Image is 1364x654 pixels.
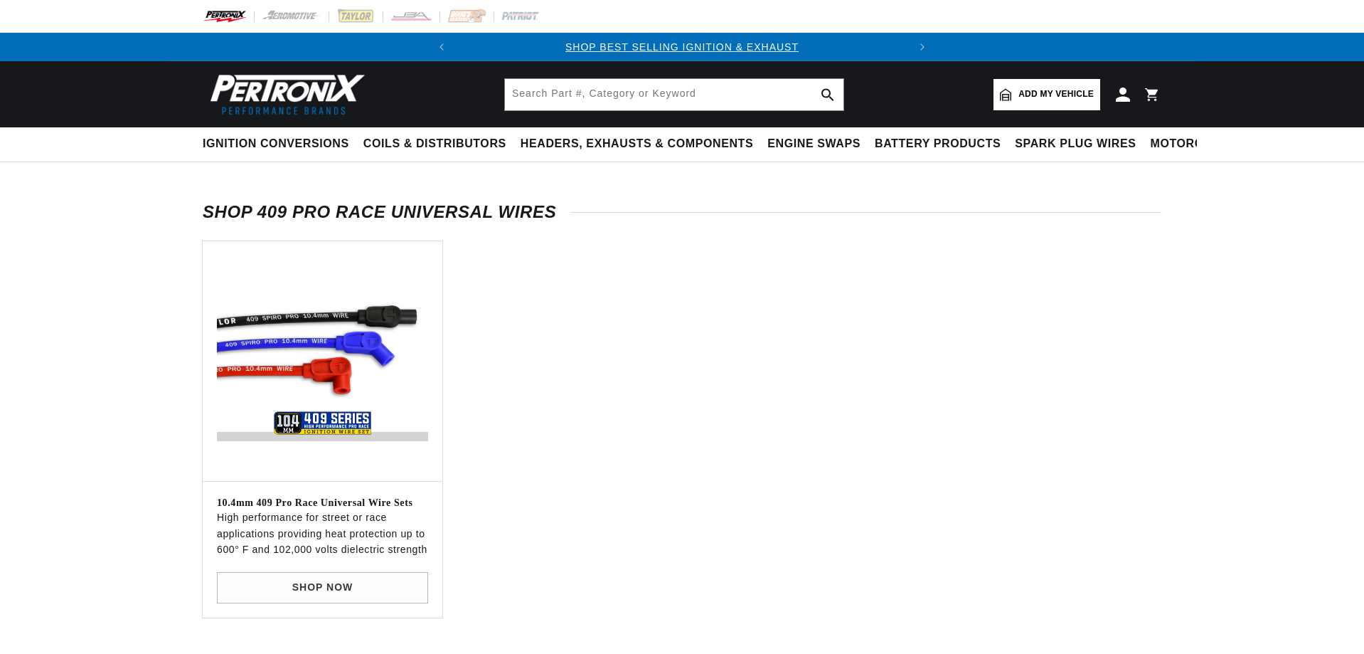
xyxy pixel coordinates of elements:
[203,137,349,152] span: Ignition Conversions
[513,127,760,161] summary: Headers, Exhausts & Components
[217,496,428,510] h3: 10.4mm 409 Pro Race Universal Wire Sets
[1144,127,1242,161] summary: Motorcycle
[1018,88,1094,101] span: Add my vehicle
[217,572,428,604] a: SHOP NOW
[203,127,356,161] summary: Ignition Conversions
[993,79,1100,110] a: Add my vehicle
[1151,137,1235,152] span: Motorcycle
[767,137,861,152] span: Engine Swaps
[875,137,1001,152] span: Battery Products
[203,70,366,119] img: Pertronix
[908,33,937,61] button: Translation missing: en.sections.announcements.next_announcement
[760,127,868,161] summary: Engine Swaps
[203,205,1161,219] h2: Shop 409 Pro Race Universal Wires
[203,241,1161,618] ul: Slider
[456,39,908,55] div: Announcement
[1015,137,1136,152] span: Spark Plug Wires
[427,33,456,61] button: Translation missing: en.sections.announcements.previous_announcement
[356,127,513,161] summary: Coils & Distributors
[505,79,843,110] input: Search Part #, Category or Keyword
[868,127,1008,161] summary: Battery Products
[167,33,1197,61] slideshow-component: Translation missing: en.sections.announcements.announcement_bar
[217,510,428,557] p: High performance for street or race applications providing heat protection up to 600° F and 102,0...
[565,41,799,53] a: SHOP BEST SELLING IGNITION & EXHAUST
[456,39,908,55] div: 1 of 2
[363,137,506,152] span: Coils & Distributors
[1008,127,1143,161] summary: Spark Plug Wires
[217,255,428,467] img: Taylor-409-High-Performance-Plug-Wires-v1657037698599.png
[812,79,843,110] button: search button
[521,137,753,152] span: Headers, Exhausts & Components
